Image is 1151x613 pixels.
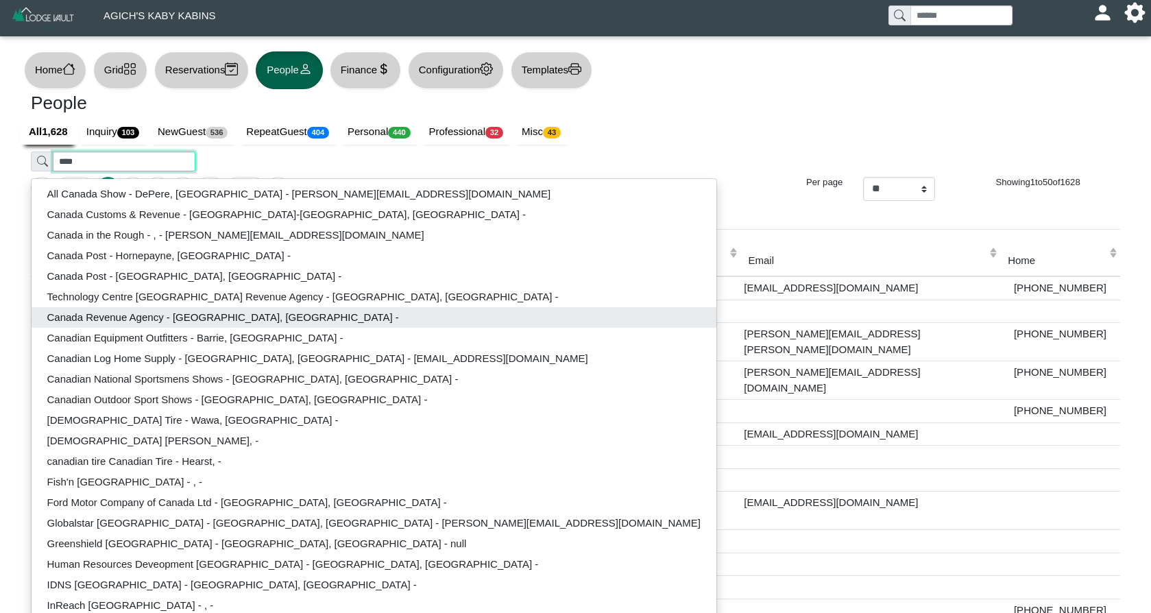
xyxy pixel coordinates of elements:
[32,472,716,492] button: Fish'n [GEOGRAPHIC_DATA] - , -
[32,184,716,204] button: All Canada Show - DePere, [GEOGRAPHIC_DATA] - [PERSON_NAME][EMAIL_ADDRESS][DOMAIN_NAME]
[894,10,905,21] svg: search
[748,253,985,269] div: Email
[511,51,592,89] button: Templatesprinter
[78,119,149,145] a: Inquiry103
[421,119,514,145] a: Professional32
[740,323,1000,361] td: [PERSON_NAME][EMAIL_ADDRESS][PERSON_NAME][DOMAIN_NAME]
[956,177,1120,188] h6: Showing to of
[1098,8,1108,18] svg: person fill
[256,51,322,89] button: Peopleperson
[32,307,716,328] button: Canada Revenue Agency - [GEOGRAPHIC_DATA], [GEOGRAPHIC_DATA] -
[1004,365,1117,381] div: [PHONE_NUMBER]
[32,266,716,287] button: Canada Post - [GEOGRAPHIC_DATA], [GEOGRAPHIC_DATA] -
[225,62,238,75] svg: calendar2 check
[32,389,716,410] button: Canadian Outdoor Sport Shows - [GEOGRAPHIC_DATA], [GEOGRAPHIC_DATA] -
[1030,177,1035,187] span: 1
[37,156,48,167] svg: search
[121,177,144,199] button: Go to page 2
[123,62,136,75] svg: grid
[32,451,716,472] button: canadian tire Canadian Tire - Hearst, -
[32,533,716,554] button: Greenshield [GEOGRAPHIC_DATA] - [GEOGRAPHIC_DATA], [GEOGRAPHIC_DATA] - null
[388,127,410,139] span: 440
[32,575,716,595] button: IDNS [GEOGRAPHIC_DATA] - [GEOGRAPHIC_DATA], [GEOGRAPHIC_DATA] -
[24,51,86,89] button: Homehouse
[32,492,716,513] button: Ford Motor Company of Canada Ltd - [GEOGRAPHIC_DATA], [GEOGRAPHIC_DATA] -
[485,127,503,139] span: 32
[238,119,339,145] a: RepeatGuest404
[31,93,566,115] h3: People
[147,177,169,199] button: Go to page 3
[32,287,716,307] button: Technology Centre [GEOGRAPHIC_DATA] Revenue Agency - [GEOGRAPHIC_DATA], [GEOGRAPHIC_DATA] -
[32,328,716,348] button: Canadian Equipment Outfitters - Barrie, [GEOGRAPHIC_DATA] -
[1061,177,1080,187] span: 1628
[1004,403,1117,419] div: [PHONE_NUMBER]
[62,62,75,75] svg: house
[117,127,139,139] span: 103
[32,513,716,533] button: Globalstar [GEOGRAPHIC_DATA] - [GEOGRAPHIC_DATA], [GEOGRAPHIC_DATA] - [PERSON_NAME][EMAIL_ADDRESS...
[93,51,147,89] button: Gridgrid
[32,245,716,266] button: Canada Post - Hornepayne, [GEOGRAPHIC_DATA] -
[32,348,716,369] button: Canadian Log Home Supply - [GEOGRAPHIC_DATA], [GEOGRAPHIC_DATA] - [EMAIL_ADDRESS][DOMAIN_NAME]
[226,177,264,199] button: Go to next page
[1043,177,1053,187] span: 50
[32,225,716,245] button: Canada in the Rough - , - [PERSON_NAME][EMAIL_ADDRESS][DOMAIN_NAME]
[408,51,504,89] button: Configurationgear
[740,492,1000,530] td: [EMAIL_ADDRESS][DOMAIN_NAME]
[31,177,750,199] ul: Pagination
[32,204,716,225] button: Canada Customs & Revenue - [GEOGRAPHIC_DATA]-[GEOGRAPHIC_DATA], [GEOGRAPHIC_DATA] -
[42,125,68,137] b: 1,628
[154,51,249,89] button: Reservationscalendar2 check
[32,554,716,575] button: Human Resources Deveopment [GEOGRAPHIC_DATA] - [GEOGRAPHIC_DATA], [GEOGRAPHIC_DATA] -
[171,177,194,199] button: Go to page 4
[740,422,1000,446] td: [EMAIL_ADDRESS][DOMAIN_NAME]
[1130,8,1140,18] svg: gear fill
[32,369,716,389] button: Canadian National Sportsmens Shows - [GEOGRAPHIC_DATA], [GEOGRAPHIC_DATA] -
[740,276,1000,300] td: [EMAIL_ADDRESS][DOMAIN_NAME]
[267,177,289,199] button: Go to last page
[299,62,312,75] svg: person
[11,5,76,29] img: Z
[330,51,401,89] button: Financecurrency dollar
[97,177,119,199] button: Go to page 1
[543,127,561,139] span: 43
[513,119,571,145] a: Misc43
[568,62,581,75] svg: printer
[1004,326,1117,342] div: [PHONE_NUMBER]
[740,361,1000,400] td: [PERSON_NAME][EMAIL_ADDRESS][DOMAIN_NAME]
[32,431,716,451] button: [DEMOGRAPHIC_DATA] [PERSON_NAME], -
[149,119,238,145] a: NewGuest536
[1008,253,1106,269] div: Home
[21,119,78,145] a: All1,628
[32,410,716,431] button: [DEMOGRAPHIC_DATA] Tire - Wawa, [GEOGRAPHIC_DATA] -
[771,177,843,188] h6: Per page
[377,62,390,75] svg: currency dollar
[339,119,420,145] a: Personal440
[1004,280,1117,296] div: [PHONE_NUMBER]
[307,127,329,139] span: 404
[480,62,493,75] svg: gear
